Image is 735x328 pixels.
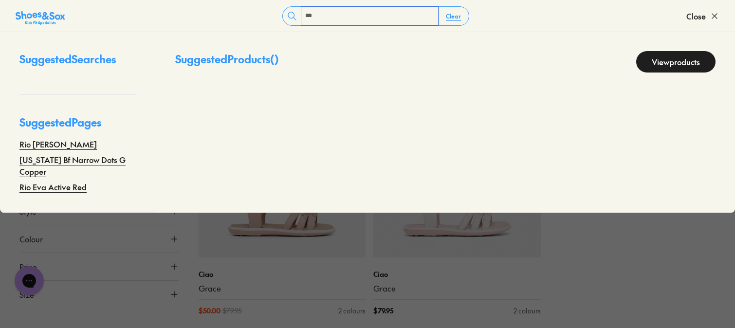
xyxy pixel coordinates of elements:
[19,233,43,245] span: Colour
[19,261,37,273] span: Price
[19,253,179,280] button: Price
[16,8,65,24] a: Shoes &amp; Sox
[19,138,97,150] a: Rio [PERSON_NAME]
[270,52,279,66] span: ( )
[686,5,719,27] button: Close
[199,283,366,294] a: Grace
[19,281,179,308] button: Size
[686,10,706,22] span: Close
[373,269,541,279] p: Ciao
[222,306,242,316] span: $ 79.95
[199,306,220,316] span: $ 50.00
[10,263,49,299] iframe: Gorgias live chat messenger
[19,181,87,193] a: Rio Eva Active Red
[338,306,366,316] div: 2 colours
[373,306,393,316] span: $ 79.95
[514,306,541,316] div: 2 colours
[438,7,469,25] button: Clear
[636,51,716,73] a: Viewproducts
[16,10,65,26] img: SNS_Logo_Responsive.svg
[19,51,136,75] p: Suggested Searches
[175,51,279,73] p: Suggested Products
[19,114,136,138] p: Suggested Pages
[19,225,179,253] button: Colour
[19,154,136,177] a: [US_STATE] Bf Narrow Dots G Copper
[199,269,366,279] p: Ciao
[373,283,541,294] a: Grace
